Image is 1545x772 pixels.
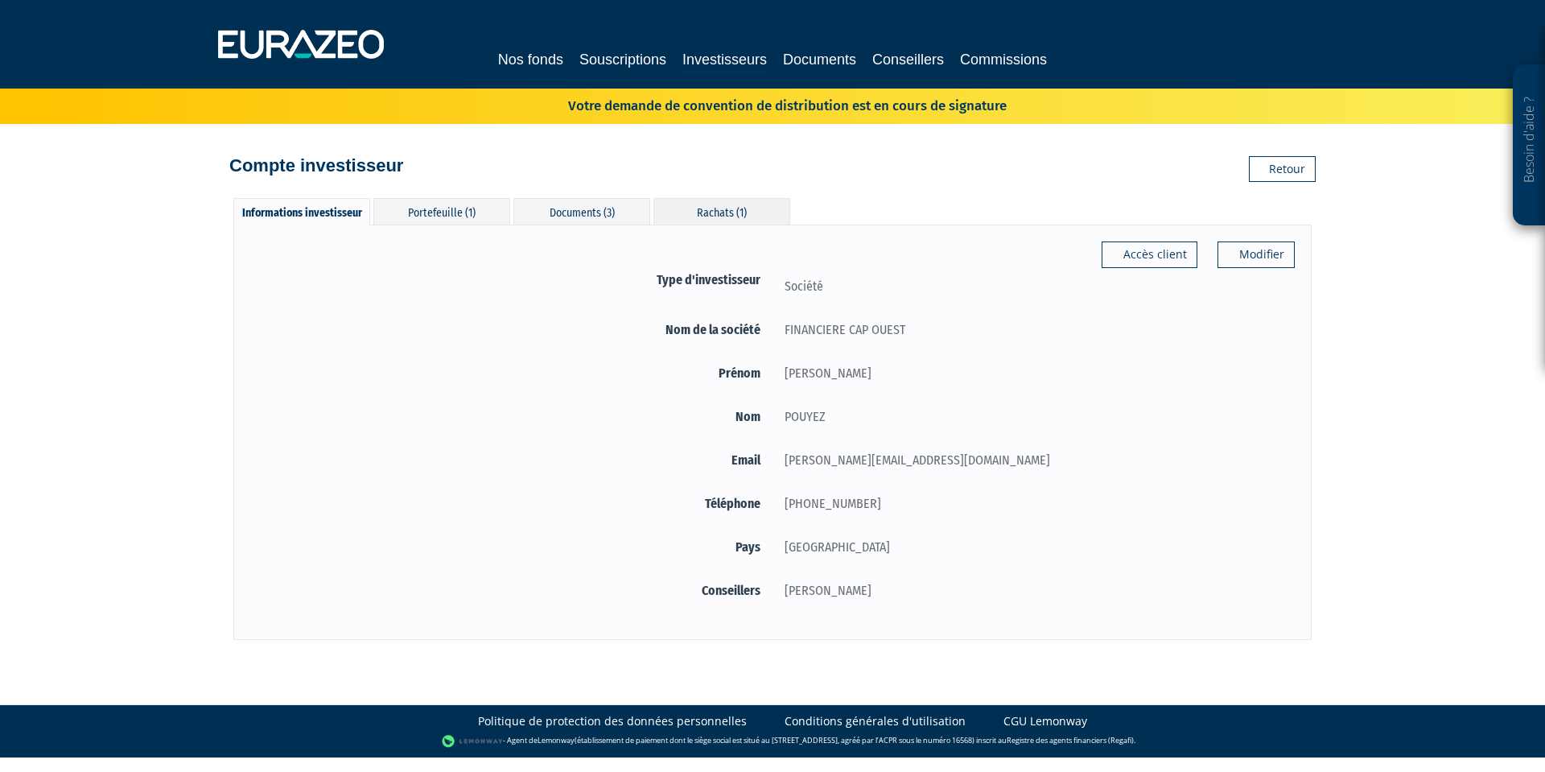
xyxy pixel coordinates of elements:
[772,407,1295,427] div: POUYEZ
[785,713,966,729] a: Conditions générales d'utilisation
[653,198,790,225] div: Rachats (1)
[218,30,384,59] img: 1732889491-logotype_eurazeo_blanc_rvb.png
[960,48,1047,71] a: Commissions
[233,198,370,225] div: Informations investisseur
[772,493,1295,514] div: [PHONE_NUMBER]
[250,537,772,557] label: Pays
[250,450,772,470] label: Email
[772,276,1295,296] div: Société
[772,580,1295,601] div: [PERSON_NAME]
[682,48,767,73] a: Investisseurs
[783,48,856,71] a: Documents
[250,407,772,427] label: Nom
[1520,73,1539,218] p: Besoin d'aide ?
[373,198,510,225] div: Portefeuille (1)
[498,48,563,71] a: Nos fonds
[538,735,575,745] a: Lemonway
[442,733,504,749] img: logo-lemonway.png
[250,320,772,340] label: Nom de la société
[478,713,747,729] a: Politique de protection des données personnelles
[1003,713,1087,729] a: CGU Lemonway
[772,363,1295,383] div: [PERSON_NAME]
[513,198,650,225] div: Documents (3)
[872,48,944,71] a: Conseillers
[1007,735,1134,745] a: Registre des agents financiers (Regafi)
[772,537,1295,557] div: [GEOGRAPHIC_DATA]
[250,363,772,383] label: Prénom
[772,320,1295,340] div: FINANCIERE CAP OUEST
[250,270,772,290] label: Type d'investisseur
[521,93,1007,116] p: Votre demande de convention de distribution est en cours de signature
[250,580,772,601] label: Conseillers
[229,156,403,175] h4: Compte investisseur
[1249,156,1316,182] a: Retour
[250,493,772,514] label: Téléphone
[1217,242,1295,267] a: Modifier
[772,450,1295,470] div: [PERSON_NAME][EMAIL_ADDRESS][DOMAIN_NAME]
[16,733,1529,749] div: - Agent de (établissement de paiement dont le siège social est situé au [STREET_ADDRESS], agréé p...
[579,48,666,71] a: Souscriptions
[1102,242,1197,267] a: Accès client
